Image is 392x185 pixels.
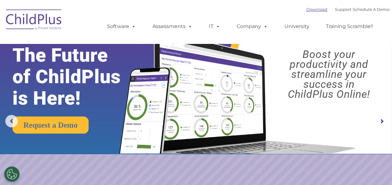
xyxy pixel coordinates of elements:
a: Support [335,7,351,12]
a: University [278,20,316,33]
img: ChildPlus by Procare Solutions [3,5,65,36]
font: | [306,7,390,12]
a: IT [203,20,226,33]
a: Request a Demo [12,116,89,134]
a: Schedule A Demo [353,7,390,12]
rs-layer: Boost your productivity and streamline your success in ChildPlus Online! [271,49,387,99]
button: Cookies Settings [4,166,20,182]
span: Phone number [87,67,113,71]
iframe: Chat Widget [290,118,392,185]
a: Download [306,7,327,12]
a: Company [230,20,274,33]
a: Training Scramble!! [320,20,379,33]
a: Assessments [146,20,199,33]
span: Last name [87,41,106,46]
a: Software [101,20,142,33]
rs-layer: The Future of ChildPlus is Here! [12,45,138,109]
